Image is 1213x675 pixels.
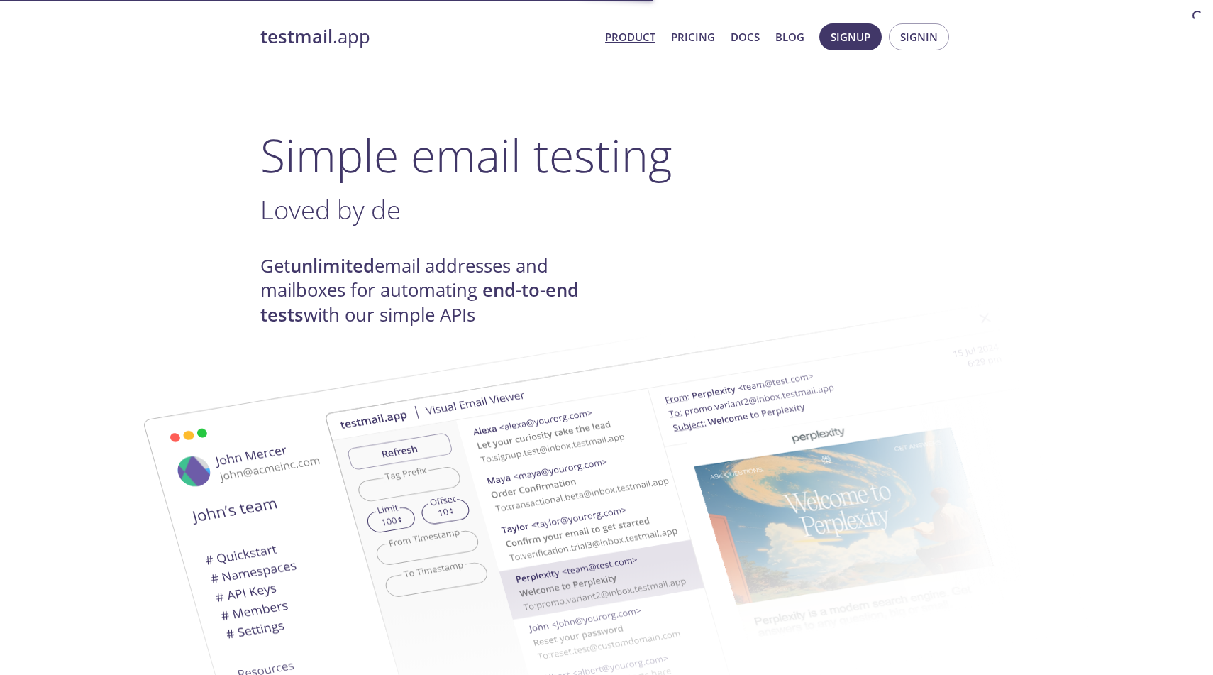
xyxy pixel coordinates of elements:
[889,23,949,50] button: Signin
[819,23,882,50] button: Signup
[775,28,804,46] a: Blog
[831,28,870,46] span: Signup
[290,253,375,278] strong: unlimited
[260,25,594,49] a: testmail.app
[260,254,606,327] h4: Get email addresses and mailboxes for automating with our simple APIs
[260,128,953,182] h1: Simple email testing
[900,28,938,46] span: Signin
[260,278,579,326] strong: end-to-end tests
[671,28,715,46] a: Pricing
[260,24,333,49] strong: testmail
[605,28,655,46] a: Product
[731,28,760,46] a: Docs
[260,192,401,227] span: Loved by de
